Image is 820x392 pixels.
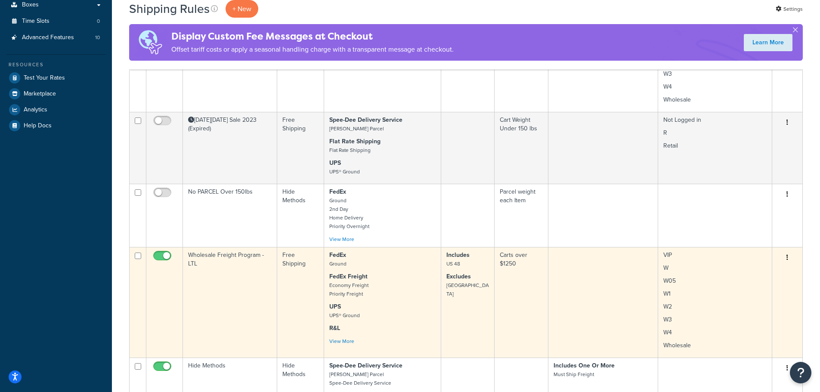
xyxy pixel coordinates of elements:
p: W4 [663,83,767,91]
small: Ground [329,260,347,268]
p: W05 [663,277,767,285]
small: US 48 [446,260,460,268]
span: Boxes [22,1,39,9]
td: VIP [658,247,772,358]
p: W3 [663,70,767,78]
strong: FedEx Freight [329,272,368,281]
strong: UPS [329,302,341,311]
strong: Spee-Dee Delivery Service [329,115,402,124]
span: 10 [95,34,100,41]
a: Analytics [6,102,105,117]
strong: Spee-Dee Delivery Service [329,361,402,370]
p: Retail [663,142,767,150]
h4: Display Custom Fee Messages at Checkout [171,29,454,43]
button: Open Resource Center [790,362,811,383]
strong: FedEx [329,187,346,196]
small: Economy Freight Priority Freight [329,281,368,298]
span: Help Docs [24,122,52,130]
p: Offset tariff costs or apply a seasonal handling charge with a transparent message at checkout. [171,43,454,56]
td: Hide Methods [277,184,324,247]
div: Resources [6,61,105,68]
small: UPS® Ground [329,312,360,319]
small: Flat Rate Shipping [329,146,371,154]
span: Time Slots [22,18,50,25]
small: UPS® Ground [329,168,360,176]
a: Marketplace [6,86,105,102]
a: Test Your Rates [6,70,105,86]
span: Marketplace [24,90,56,98]
a: Time Slots 0 [6,13,105,29]
span: Test Your Rates [24,74,65,82]
li: Time Slots [6,13,105,29]
td: Parcel weight each Item [495,184,548,247]
a: View More [329,235,354,243]
p: Wholesale [663,96,767,104]
a: Learn More [744,34,792,51]
small: [GEOGRAPHIC_DATA] [446,281,489,298]
a: View More [329,337,354,345]
li: Advanced Features [6,30,105,46]
p: W1 [663,290,767,298]
a: Advanced Features 10 [6,30,105,46]
strong: Excludes [446,272,471,281]
strong: R&L [329,324,340,333]
p: Wholesale [663,341,767,350]
a: Help Docs [6,118,105,133]
td: [DATE][DATE] Sale 2023 (Expired) [183,112,277,184]
img: duties-banner-06bc72dcb5fe05cb3f9472aba00be2ae8eb53ab6f0d8bb03d382ba314ac3c341.png [129,24,171,61]
span: 0 [97,18,100,25]
td: Wholesale Freight Program - LTL [183,247,277,358]
h1: Shipping Rules [129,0,210,17]
p: R [663,129,767,137]
small: Must Ship Freight [554,370,594,378]
small: [PERSON_NAME] Parcel Spee-Dee Delivery Service [329,370,391,387]
p: W2 [663,302,767,311]
small: [PERSON_NAME] Parcel [329,125,384,133]
td: Free Shipping [277,112,324,184]
strong: Flat Rate Shipping [329,137,381,146]
td: Carts over $1250 [495,247,548,358]
span: Analytics [24,106,47,114]
strong: UPS [329,158,341,167]
td: No PARCEL Over 150lbs [183,184,277,247]
strong: Includes [446,250,470,259]
td: Free Shipping [277,247,324,358]
small: Ground 2nd Day Home Delivery Priority Overnight [329,197,369,230]
span: Advanced Features [22,34,74,41]
p: W [663,264,767,272]
td: Cart Weight Under 150 lbs [495,112,548,184]
p: W4 [663,328,767,337]
p: W3 [663,315,767,324]
strong: Includes One Or More [554,361,615,370]
td: Not Logged in [658,112,772,184]
a: Settings [776,3,803,15]
strong: FedEx [329,250,346,259]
